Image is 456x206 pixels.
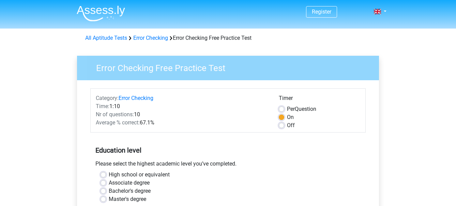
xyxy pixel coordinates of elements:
label: On [287,113,294,121]
label: Question [287,105,316,113]
div: 1:10 [91,102,274,110]
h3: Error Checking Free Practice Test [88,60,374,73]
label: High school or equivalent [109,171,170,179]
span: Average % correct: [96,119,140,126]
div: 67.1% [91,119,274,127]
a: Register [312,8,331,15]
label: Master's degree [109,195,146,203]
a: Error Checking [133,35,168,41]
div: Timer [279,94,360,105]
span: Time: [96,103,109,109]
img: Assessly [77,5,125,21]
div: Error Checking Free Practice Test [82,34,374,42]
h5: Education level [95,143,361,157]
span: Category: [96,95,119,101]
label: Associate degree [109,179,150,187]
label: Bachelor's degree [109,187,151,195]
a: Error Checking [119,95,153,101]
div: Please select the highest academic level you’ve completed. [90,160,366,171]
div: 10 [91,110,274,119]
span: Nr of questions: [96,111,134,118]
span: Per [287,106,295,112]
a: All Aptitude Tests [85,35,127,41]
label: Off [287,121,295,130]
